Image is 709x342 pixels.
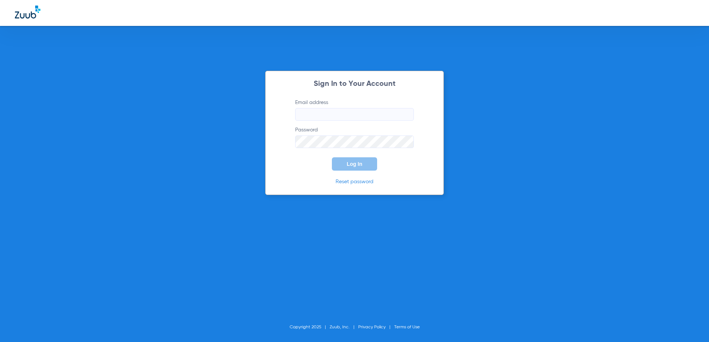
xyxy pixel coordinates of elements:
label: Password [295,126,414,148]
h2: Sign In to Your Account [284,80,425,88]
button: Log In [332,157,377,171]
a: Reset password [336,179,373,184]
span: Log In [347,161,362,167]
li: Copyright 2025 [290,323,330,331]
input: Password [295,135,414,148]
a: Privacy Policy [358,325,386,329]
img: Zuub Logo [15,6,40,19]
li: Zuub, Inc. [330,323,358,331]
input: Email address [295,108,414,121]
a: Terms of Use [394,325,420,329]
label: Email address [295,99,414,121]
